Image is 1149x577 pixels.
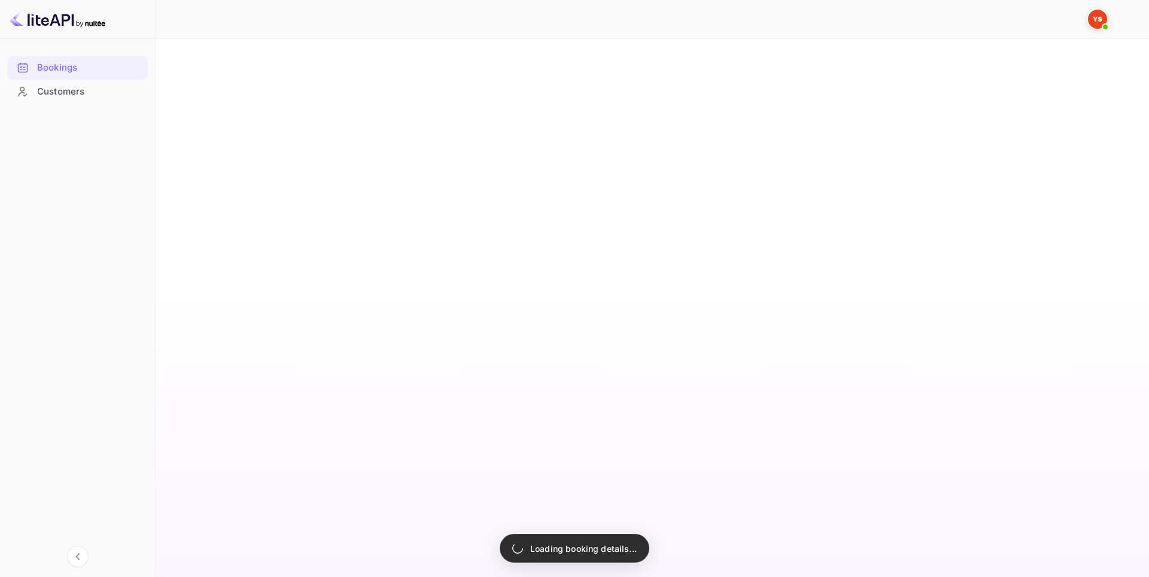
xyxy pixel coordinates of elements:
img: LiteAPI logo [10,10,105,29]
div: Customers [7,80,148,104]
p: Loading booking details... [530,542,637,555]
a: Bookings [7,56,148,78]
button: Collapse navigation [67,546,89,567]
div: Customers [37,85,142,99]
div: Bookings [7,56,148,80]
a: Customers [7,80,148,102]
img: Yandex Support [1088,10,1107,29]
div: Bookings [37,61,142,75]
